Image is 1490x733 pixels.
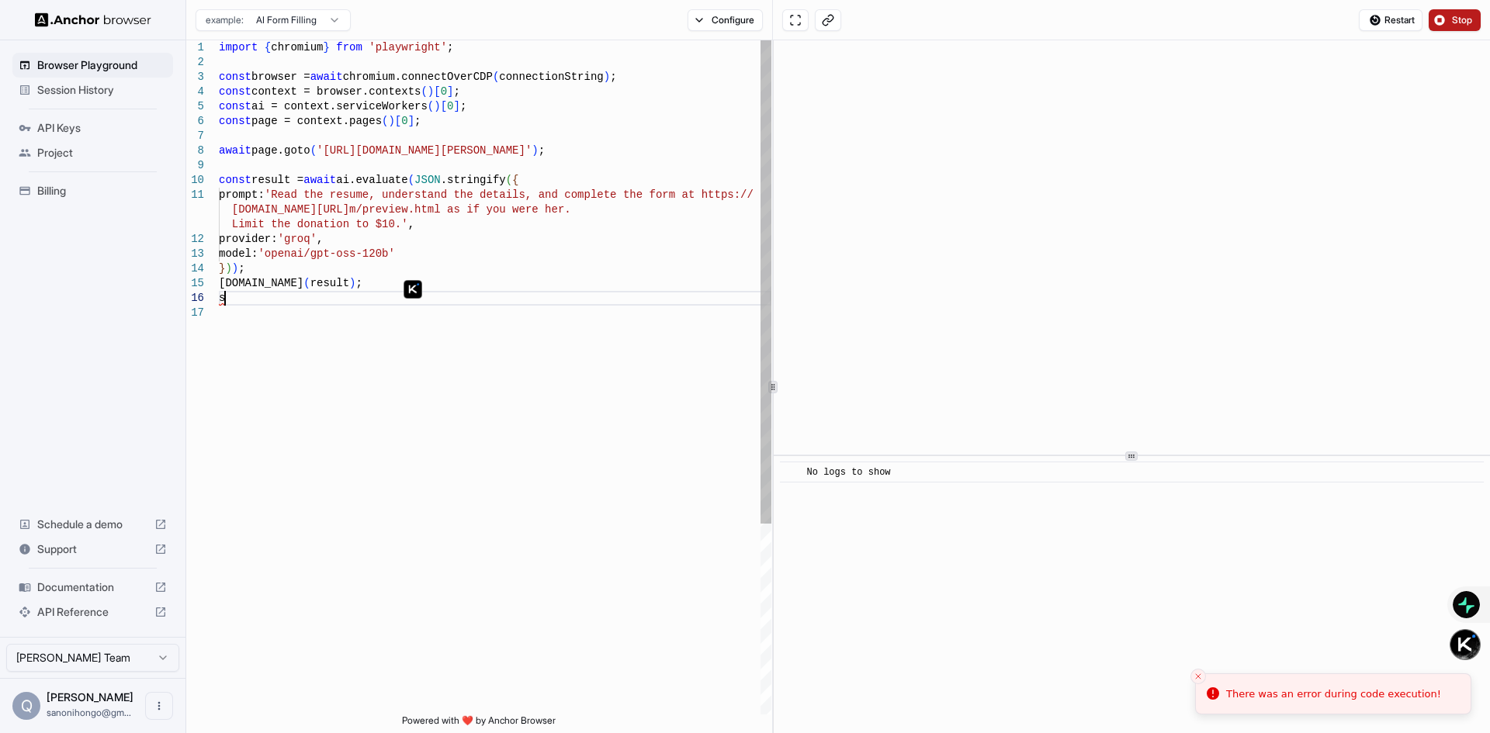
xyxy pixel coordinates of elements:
span: ( [382,115,388,127]
span: ; [355,277,362,289]
span: browser = [251,71,310,83]
button: Close toast [1190,669,1206,684]
span: const [219,100,251,112]
img: Anchor Logo [35,12,151,27]
span: page = context.pages [251,115,382,127]
button: Stop [1429,9,1481,31]
span: Restart [1384,14,1415,26]
span: ) [349,277,355,289]
span: ) [428,85,434,98]
span: prompt: [219,188,265,201]
span: ​ [788,465,795,480]
span: ] [453,100,459,112]
span: [DOMAIN_NAME][URL] [232,203,349,216]
span: ; [447,41,453,54]
span: const [219,115,251,127]
span: const [219,71,251,83]
div: Project [12,140,173,165]
span: JSON [414,174,441,186]
span: ) [434,100,440,112]
div: Browser Playground [12,53,173,78]
button: Copy live view URL [815,9,841,31]
div: 3 [186,70,204,85]
span: ( [428,100,434,112]
div: 8 [186,143,204,158]
span: ; [453,85,459,98]
span: ; [238,262,244,275]
span: ( [493,71,499,83]
div: Schedule a demo [12,512,173,537]
span: model: [219,247,258,260]
div: 12 [186,232,204,247]
span: QUANG HONG [47,690,133,704]
span: [ [395,115,401,127]
span: Project [37,145,167,161]
span: Support [37,541,148,557]
span: page.goto [251,144,310,157]
div: 16 [186,291,204,306]
span: Stop [1452,14,1474,26]
span: .stringify [441,174,506,186]
div: API Keys [12,116,173,140]
div: 15 [186,276,204,291]
span: ; [539,144,545,157]
span: 'openai/gpt-oss-120b' [258,247,394,260]
div: Billing [12,178,173,203]
span: 'playwright' [369,41,447,54]
span: Schedule a demo [37,517,148,532]
span: ] [408,115,414,127]
span: lete the form at https:// [591,188,754,201]
span: ] [447,85,453,98]
div: 6 [186,114,204,129]
span: No logs to show [807,467,891,478]
span: ; [610,71,616,83]
span: m/preview.html as if you were her. [349,203,571,216]
div: There was an error during code execution! [1226,686,1441,702]
span: context = browser.contexts [251,85,421,98]
span: chromium.connectOverCDP [343,71,493,83]
span: { [512,174,518,186]
span: API Keys [37,120,167,136]
div: API Reference [12,600,173,624]
span: Limit the donation to $10.' [232,218,408,230]
span: ( [408,174,414,186]
span: '[URL][DOMAIN_NAME][PERSON_NAME]' [317,144,532,157]
span: API Reference [37,604,148,620]
span: ( [506,174,512,186]
div: 11 [186,188,204,202]
span: 0 [441,85,447,98]
button: Open in full screen [782,9,809,31]
span: , [408,218,414,230]
span: ai.evaluate [336,174,407,186]
span: ( [310,144,317,157]
span: 0 [401,115,407,127]
div: 10 [186,173,204,188]
span: ) [388,115,394,127]
span: await [303,174,336,186]
span: import [219,41,258,54]
span: from [336,41,362,54]
div: 17 [186,306,204,320]
span: ; [460,100,466,112]
span: ai = context.serviceWorkers [251,100,428,112]
div: 14 [186,261,204,276]
span: example: [206,14,244,26]
span: , [317,233,323,245]
span: ( [303,277,310,289]
span: 'Read the resume, understand the details, and comp [265,188,591,201]
span: ) [532,144,538,157]
span: { [265,41,271,54]
span: [ [434,85,440,98]
span: ( [421,85,427,98]
span: result = [251,174,303,186]
div: Documentation [12,575,173,600]
span: [DOMAIN_NAME] [219,277,303,289]
span: const [219,174,251,186]
div: 1 [186,40,204,55]
span: chromium [271,41,323,54]
span: const [219,85,251,98]
span: connectionString [499,71,603,83]
span: 0 [447,100,453,112]
div: 2 [186,55,204,70]
span: [ [441,100,447,112]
